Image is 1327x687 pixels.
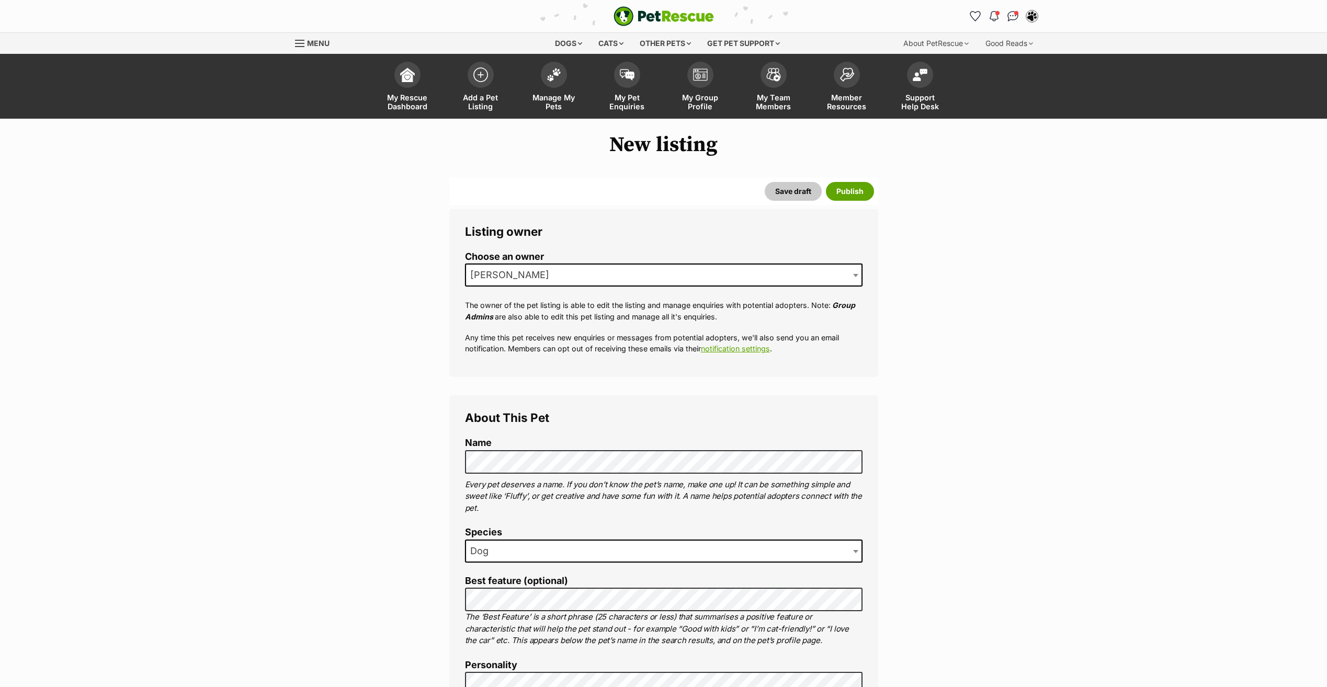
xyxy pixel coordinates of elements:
span: My Group Profile [677,93,724,111]
label: Name [465,438,863,449]
a: My Group Profile [664,56,737,119]
span: Dog [465,540,863,563]
a: My Pet Enquiries [591,56,664,119]
a: Manage My Pets [517,56,591,119]
img: chat-41dd97257d64d25036548639549fe6c8038ab92f7586957e7f3b1b290dea8141.svg [1007,11,1018,21]
div: Cats [591,33,631,54]
span: Lynda Smith [466,268,560,282]
img: notifications-46538b983faf8c2785f20acdc204bb7945ddae34d4c08c2a6579f10ce5e182be.svg [990,11,998,21]
span: Manage My Pets [530,93,577,111]
span: My Pet Enquiries [604,93,651,111]
label: Personality [465,660,863,671]
label: Choose an owner [465,251,863,262]
button: My account [1024,8,1040,25]
em: Group Admins [465,301,855,320]
span: Add a Pet Listing [457,93,504,111]
img: dashboard-icon-eb2f2d2d3e046f16d808141f083e7271f6b2e854fb5c12c21221c1fb7104beca.svg [400,67,415,82]
p: The ‘Best Feature’ is a short phrase (25 characters or less) that summarises a positive feature o... [465,611,863,647]
div: Get pet support [700,33,787,54]
ul: Account quick links [967,8,1040,25]
a: Conversations [1005,8,1022,25]
span: My Rescue Dashboard [384,93,431,111]
a: notification settings [701,344,770,353]
img: group-profile-icon-3fa3cf56718a62981997c0bc7e787c4b2cf8bcc04b72c1350f741eb67cf2f40e.svg [693,68,708,81]
button: Notifications [986,8,1003,25]
a: Add a Pet Listing [444,56,517,119]
label: Best feature (optional) [465,576,863,587]
span: Member Resources [823,93,870,111]
div: Other pets [632,33,698,54]
a: Menu [295,33,337,52]
label: Species [465,527,863,538]
a: My Rescue Dashboard [371,56,444,119]
img: manage-my-pets-icon-02211641906a0b7f246fdf0571729dbe1e7629f14944591b6c1af311fb30b64b.svg [547,68,561,82]
img: help-desk-icon-fdf02630f3aa405de69fd3d07c3f3aa587a6932b1a1747fa1d2bba05be0121f9.svg [913,68,927,81]
span: Listing owner [465,224,542,238]
span: Dog [466,544,499,558]
img: pet-enquiries-icon-7e3ad2cf08bfb03b45e93fb7055b45f3efa6380592205ae92323e6603595dc1f.svg [620,69,634,81]
span: My Team Members [750,93,797,111]
span: About This Pet [465,410,549,425]
div: About PetRescue [896,33,976,54]
a: Support Help Desk [883,56,957,119]
img: Lynda Smith profile pic [1027,11,1037,21]
span: Menu [307,39,330,48]
div: Dogs [548,33,589,54]
button: Publish [826,182,874,201]
a: My Team Members [737,56,810,119]
span: Lynda Smith [465,264,863,287]
a: PetRescue [614,6,714,26]
img: add-pet-listing-icon-0afa8454b4691262ce3f59096e99ab1cd57d4a30225e0717b998d2c9b9846f56.svg [473,67,488,82]
span: Support Help Desk [897,93,944,111]
img: team-members-icon-5396bd8760b3fe7c0b43da4ab00e1e3bb1a5d9ba89233759b79545d2d3fc5d0d.svg [766,68,781,82]
div: Good Reads [978,33,1040,54]
a: Member Resources [810,56,883,119]
a: Favourites [967,8,984,25]
p: Every pet deserves a name. If you don’t know the pet’s name, make one up! It can be something sim... [465,479,863,514]
button: Save draft [765,182,822,201]
p: The owner of the pet listing is able to edit the listing and manage enquiries with potential adop... [465,300,863,322]
img: logo-e224e6f780fb5917bec1dbf3a21bbac754714ae5b6737aabdf751b685950b380.svg [614,6,714,26]
img: member-resources-icon-8e73f808a243e03378d46382f2149f9095a855e16c252ad45f914b54edf8863c.svg [840,67,854,82]
p: Any time this pet receives new enquiries or messages from potential adopters, we'll also send you... [465,332,863,354]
